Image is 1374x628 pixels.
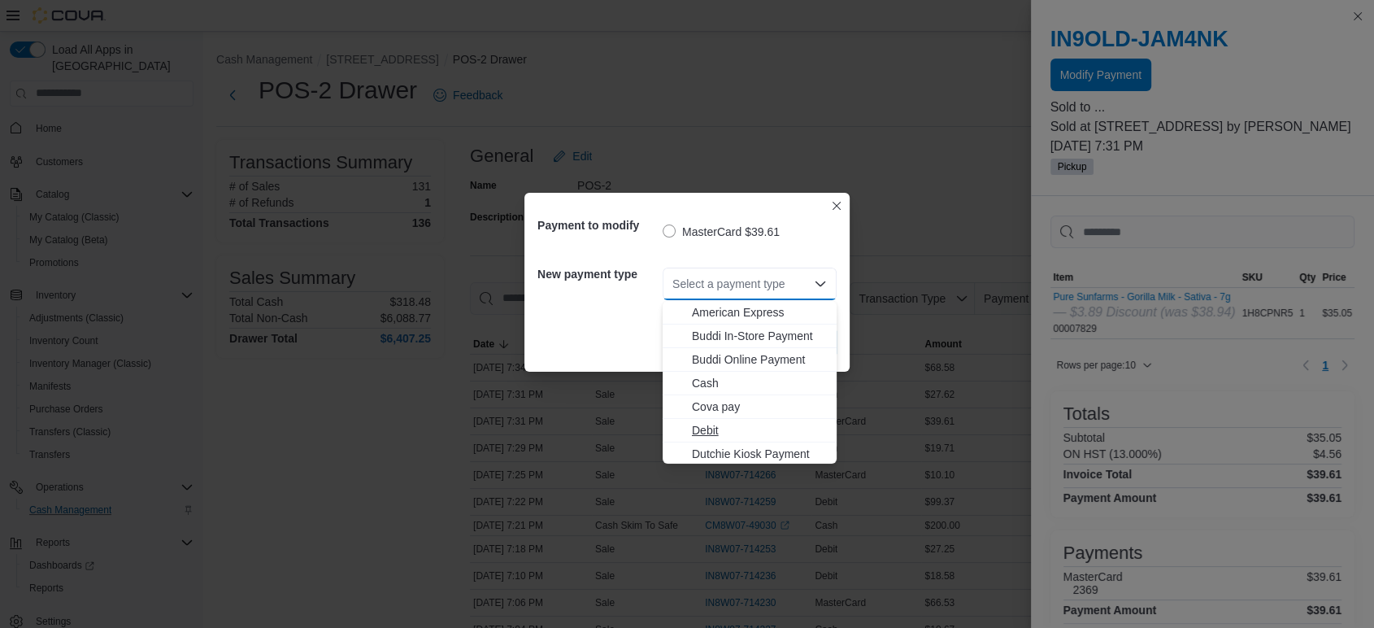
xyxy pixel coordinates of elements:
[692,351,827,368] span: Buddi Online Payment
[692,422,827,438] span: Debit
[663,443,837,466] button: Dutchie Kiosk Payment
[692,304,827,321] span: American Express
[537,209,659,242] h5: Payment to modify
[663,372,837,395] button: Cash
[692,328,827,344] span: Buddi In-Store Payment
[663,395,837,419] button: Cova pay
[692,375,827,391] span: Cash
[692,446,827,462] span: Dutchie Kiosk Payment
[663,325,837,348] button: Buddi In-Store Payment
[537,258,659,290] h5: New payment type
[672,274,674,294] input: Accessible screen reader label
[663,301,837,325] button: American Express
[663,222,780,242] label: MasterCard $39.61
[814,277,827,290] button: Close list of options
[692,399,827,415] span: Cova pay
[663,348,837,372] button: Buddi Online Payment
[827,196,846,216] button: Closes this modal window
[663,419,837,443] button: Debit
